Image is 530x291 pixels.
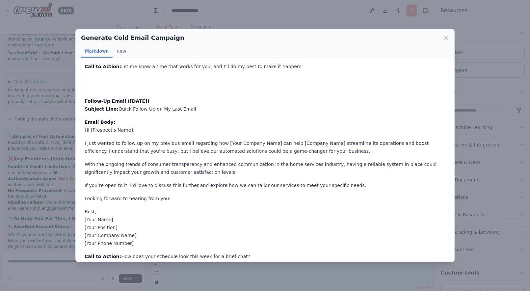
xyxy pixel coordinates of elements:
button: Markdown [81,45,113,58]
strong: Call to Action: [85,64,121,69]
p: Hi [Prospect's Name], [85,118,445,134]
strong: Call to Action: [85,254,121,259]
h2: Generate Cold Email Campaign [81,33,184,42]
p: Best, [Your Name] [Your Position] [Your Company Name] [Your Phone Number] [85,208,445,247]
p: Looking forward to hearing from you! [85,195,445,202]
p: If you’re open to it, I’d love to discuss this further and explore how we can tailor our services... [85,181,445,189]
p: With the ongoing trends of consumer transparency and enhanced communication in the home services ... [85,160,445,176]
p: Let me know a time that works for you, and I’ll do my best to make it happen! [85,63,445,70]
strong: Follow-Up Email ([DATE]) [85,98,149,104]
p: Quick Follow-Up on My Last Email [85,97,445,113]
strong: Subject Line: [85,106,119,112]
p: I just wanted to follow up on my previous email regarding how [Your Company Name] can help [Compa... [85,139,445,155]
p: How does your schedule look this week for a brief chat? [85,252,445,260]
strong: Email Body: [85,119,115,125]
button: Raw [113,45,130,58]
